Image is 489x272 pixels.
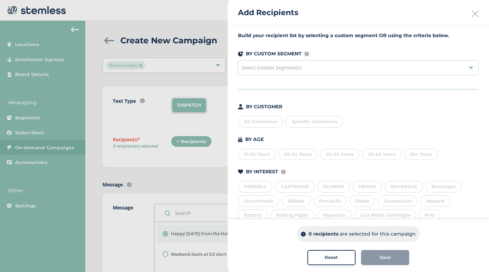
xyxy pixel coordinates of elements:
[238,170,243,174] img: icon-heart-dark-29e6356f.svg
[354,209,416,221] div: Live Resin Cartridges
[270,209,314,221] div: Rolling Paper
[308,230,338,238] p: 0 recipients
[245,136,264,143] p: BY AGE
[292,119,337,124] span: Specific Customers
[238,181,272,193] div: PREROLL
[238,195,279,207] div: Concentrate
[404,149,438,160] div: 55+ Years
[246,168,278,175] p: BY INTEREST
[313,195,347,207] div: Pre-Rolls
[282,195,311,207] div: Edibles
[238,137,242,142] img: icon-cake-93b2a7b5.svg
[426,181,462,193] div: Beverages
[325,254,338,261] span: Reset
[320,149,359,160] div: 35-44 Years
[279,149,317,160] div: 25-34 Years
[362,149,401,160] div: 45-54 Years
[317,209,351,221] div: Vaporizer
[307,250,356,265] button: Reset
[340,230,416,238] p: are selected for this campaign
[238,149,276,160] div: 21-24 Years
[349,195,375,207] div: Seeds
[238,116,283,128] div: All Customers
[238,51,243,56] img: icon-segments-dark-074adb27.svg
[246,103,282,110] p: BY CUSTOMER
[246,50,302,57] p: BY CUSTOM SEGMENT
[281,170,286,174] img: icon-info-236977d2.svg
[420,195,450,207] div: Apparel
[378,195,417,207] div: Accessories
[238,209,268,221] div: Battery
[419,209,440,221] div: Pod
[353,181,382,193] div: MERCH
[242,64,301,71] span: Select Custom Segment(s)
[238,7,298,18] h2: Add Recipients
[304,52,309,56] img: icon-info-236977d2.svg
[455,239,489,272] iframe: Chat Widget
[275,181,315,193] div: CARTRIDGE
[385,181,423,193] div: BEVERAGE
[238,32,479,39] label: Build your recipient list by selecting a custom segment OR using the criteria below.
[301,232,306,237] img: icon-info-dark-48f6c5f3.svg
[238,104,243,109] img: icon-person-dark-ced50e5f.svg
[317,181,350,193] div: FLOWER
